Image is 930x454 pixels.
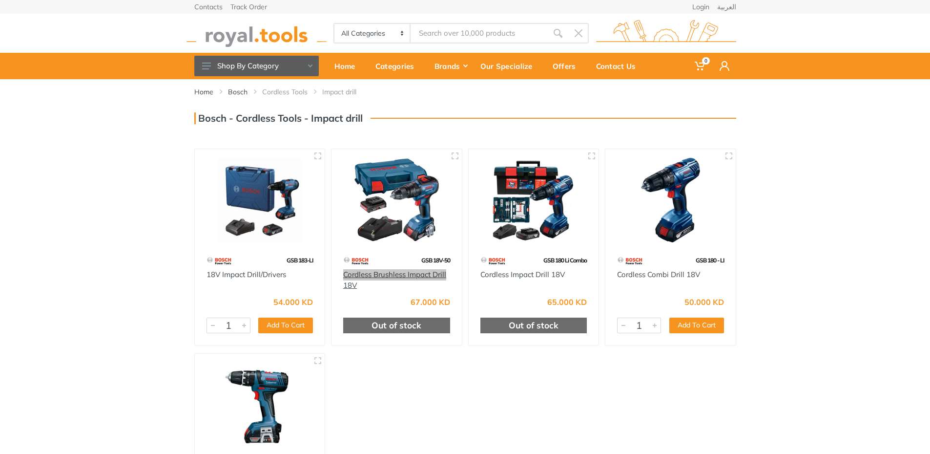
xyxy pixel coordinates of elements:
[228,87,248,97] a: Bosch
[480,270,565,279] a: Cordless Impact Drill 18V
[547,298,587,306] div: 65.000 KD
[322,87,371,97] li: Impact drill
[702,57,710,65] span: 0
[262,87,308,97] a: Cordless Tools
[480,252,506,269] img: 55.webp
[477,158,590,242] img: Royal Tools - Cordless Impact Drill 18V
[194,3,223,10] a: Contacts
[428,56,474,76] div: Brands
[688,53,713,79] a: 0
[617,252,643,269] img: 55.webp
[546,56,589,76] div: Offers
[474,56,546,76] div: Our Specialize
[696,257,724,264] span: GSB 180 - LI
[480,318,587,333] div: Out of stock
[343,270,446,290] a: Cordless Brushless Impact Drill 18V
[230,3,267,10] a: Track Order
[589,53,649,79] a: Contact Us
[684,298,724,306] div: 50.000 KD
[258,318,313,333] button: Add To Cart
[669,318,724,333] button: Add To Cart
[194,87,736,97] nav: breadcrumb
[411,23,547,43] input: Site search
[204,158,316,242] img: Royal Tools - 18V Impact Drill/Drivers
[194,112,363,124] h3: Bosch - Cordless Tools - Impact drill
[194,87,213,97] a: Home
[614,158,727,242] img: Royal Tools - Cordless Combi Drill 18V
[596,20,736,47] img: royal.tools Logo
[207,252,232,269] img: 55.webp
[369,53,428,79] a: Categories
[546,53,589,79] a: Offers
[328,56,369,76] div: Home
[207,270,286,279] a: 18V Impact Drill/Drivers
[717,3,736,10] a: العربية
[343,318,450,333] div: Out of stock
[369,56,428,76] div: Categories
[194,56,319,76] button: Shop By Category
[343,252,369,269] img: 55.webp
[204,363,316,447] img: Royal Tools - Cordless Combi Drill 18V
[334,24,411,43] select: Category
[421,257,450,264] span: GSB 18V-50
[589,56,649,76] div: Contact Us
[474,53,546,79] a: Our Specialize
[543,257,587,264] span: GSB 180 Li Combo
[273,298,313,306] div: 54.000 KD
[692,3,709,10] a: Login
[411,298,450,306] div: 67.000 KD
[617,270,700,279] a: Cordless Combi Drill 18V
[340,158,453,242] img: Royal Tools - Cordless Brushless Impact Drill 18V
[287,257,313,264] span: GSB 183-LI
[328,53,369,79] a: Home
[186,20,327,47] img: royal.tools Logo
